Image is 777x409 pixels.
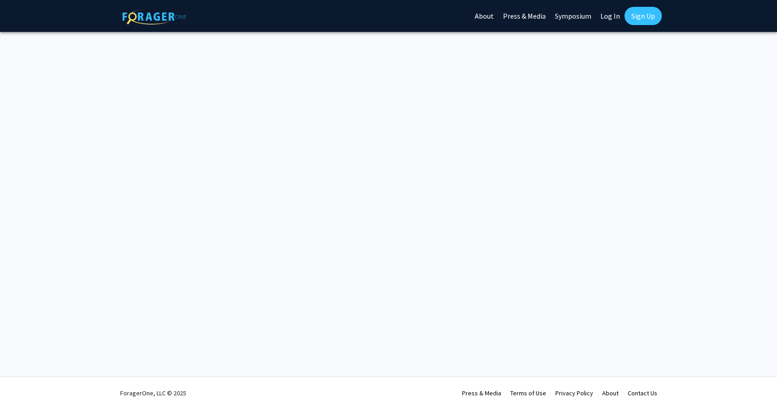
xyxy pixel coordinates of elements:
[120,377,186,409] div: ForagerOne, LLC © 2025
[628,389,657,397] a: Contact Us
[462,389,501,397] a: Press & Media
[510,389,546,397] a: Terms of Use
[122,9,186,25] img: ForagerOne Logo
[555,389,593,397] a: Privacy Policy
[602,389,619,397] a: About
[625,7,662,25] a: Sign Up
